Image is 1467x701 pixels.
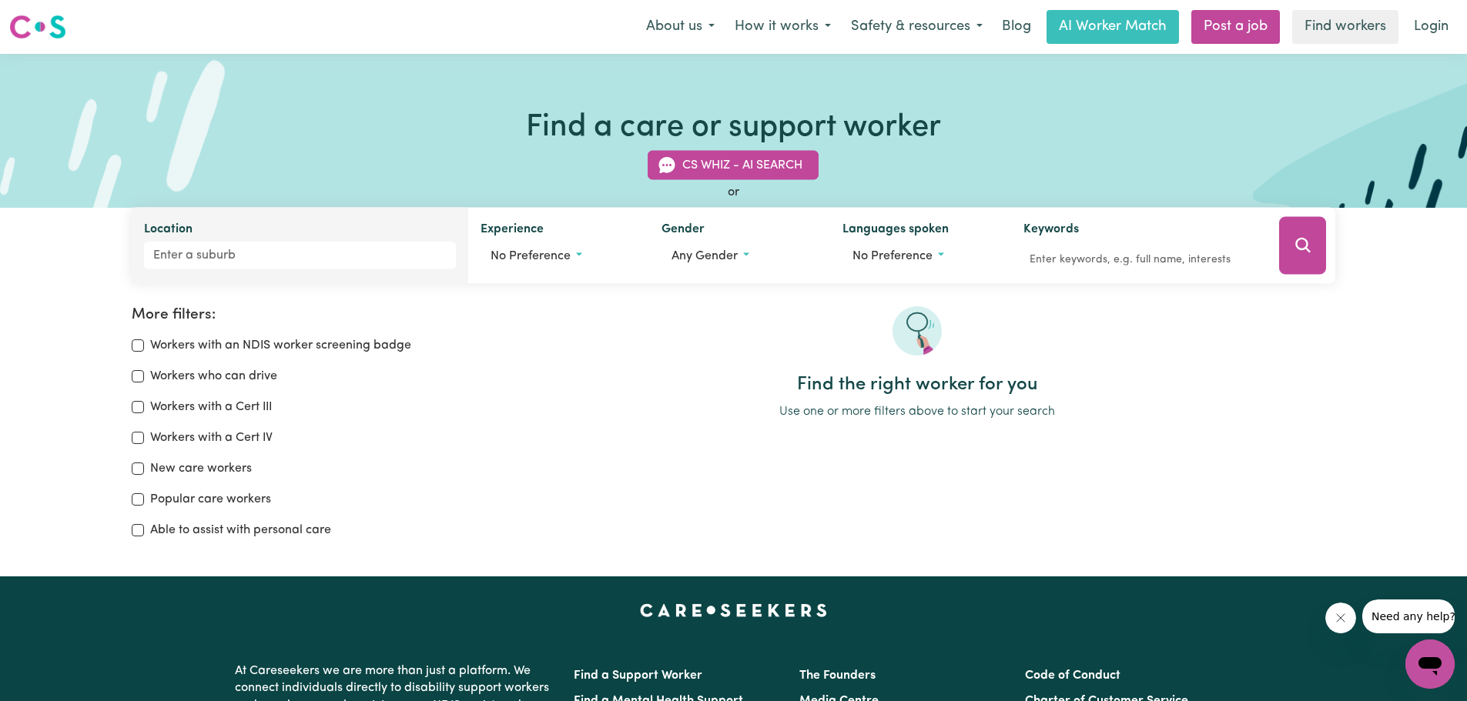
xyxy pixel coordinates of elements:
[9,9,66,45] a: Careseekers logo
[144,220,193,242] label: Location
[574,669,702,682] a: Find a Support Worker
[648,151,819,180] button: CS Whiz - AI Search
[1023,248,1258,272] input: Enter keywords, e.g. full name, interests
[150,459,252,478] label: New care workers
[498,374,1335,396] h2: Find the right worker for you
[150,521,331,539] label: Able to assist with personal care
[672,250,738,262] span: Any gender
[132,183,1336,202] div: or
[993,10,1040,44] a: Blog
[481,242,637,271] button: Worker experience options
[481,220,544,242] label: Experience
[150,429,273,447] label: Workers with a Cert IV
[799,669,876,682] a: The Founders
[1047,10,1179,44] a: AI Worker Match
[1292,10,1398,44] a: Find workers
[640,604,827,616] a: Careseekers home page
[498,402,1335,421] p: Use one or more filters above to start your search
[1023,220,1079,242] label: Keywords
[150,490,271,509] label: Popular care workers
[852,250,933,262] span: No preference
[526,109,941,146] h1: Find a care or support worker
[1025,669,1120,682] a: Code of Conduct
[1405,10,1458,44] a: Login
[150,367,277,386] label: Workers who can drive
[9,11,93,23] span: Need any help?
[491,250,571,262] span: No preference
[1362,599,1455,633] iframe: Message from company
[842,242,999,271] button: Worker language preferences
[150,336,411,355] label: Workers with an NDIS worker screening badge
[132,306,480,324] h2: More filters:
[9,13,66,41] img: Careseekers logo
[661,242,818,271] button: Worker gender preference
[841,11,993,43] button: Safety & resources
[725,11,841,43] button: How it works
[150,398,272,416] label: Workers with a Cert III
[1191,10,1280,44] a: Post a job
[1279,217,1326,275] button: Search
[144,242,457,269] input: Enter a suburb
[1405,639,1455,689] iframe: Button to launch messaging window
[1325,603,1356,633] iframe: Close message
[661,220,705,242] label: Gender
[842,220,949,242] label: Languages spoken
[636,11,725,43] button: About us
